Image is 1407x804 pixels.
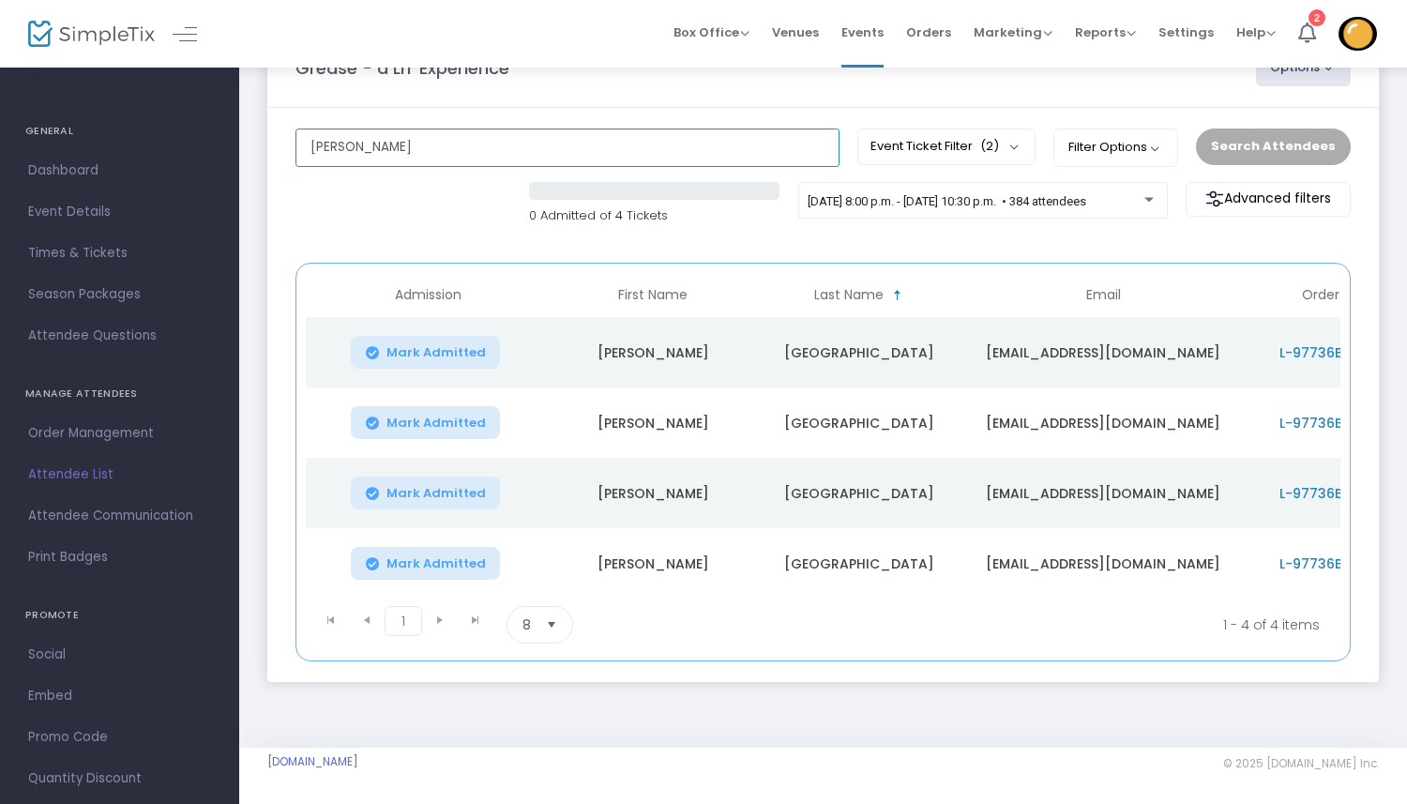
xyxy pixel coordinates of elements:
[1075,23,1136,41] span: Reports
[962,317,1244,387] td: [EMAIL_ADDRESS][DOMAIN_NAME]
[1236,23,1276,41] span: Help
[295,129,840,167] input: Search by name, order number, email, ip address
[1086,287,1121,303] span: Email
[1279,343,1377,362] span: L-97736B60-D
[1205,190,1224,208] img: filter
[772,8,819,56] span: Venues
[351,336,501,369] button: Mark Admitted
[962,387,1244,458] td: [EMAIL_ADDRESS][DOMAIN_NAME]
[962,458,1244,528] td: [EMAIL_ADDRESS][DOMAIN_NAME]
[1223,756,1379,771] span: © 2025 [DOMAIN_NAME] Inc.
[351,547,501,580] button: Mark Admitted
[1053,129,1178,166] button: Filter Options
[618,287,688,303] span: First Name
[759,606,1320,644] kendo-pager-info: 1 - 4 of 4 items
[756,458,962,528] td: [GEOGRAPHIC_DATA]
[1279,554,1377,573] span: L-97736B60-D
[351,477,501,509] button: Mark Admitted
[28,725,211,750] span: Promo Code
[550,458,756,528] td: [PERSON_NAME]
[28,421,211,446] span: Order Management
[267,754,358,769] a: [DOMAIN_NAME]
[906,8,951,56] span: Orders
[1158,8,1214,56] span: Settings
[25,113,214,150] h4: GENERAL
[673,23,749,41] span: Box Office
[974,23,1052,41] span: Marketing
[28,545,211,569] span: Print Badges
[28,684,211,708] span: Embed
[1279,484,1377,503] span: L-97736B60-D
[808,194,1086,208] span: [DATE] 8:00 p.m. - [DATE] 10:30 p.m. • 384 attendees
[1309,9,1325,26] div: 2
[28,766,211,791] span: Quantity Discount
[28,463,211,487] span: Attendee List
[386,345,486,360] span: Mark Admitted
[295,55,509,81] m-panel-title: Grease - a LIT Experience
[25,375,214,413] h4: MANAGE ATTENDEES
[857,129,1036,164] button: Event Ticket Filter(2)
[756,317,962,387] td: [GEOGRAPHIC_DATA]
[25,597,214,634] h4: PROMOTE
[386,556,486,571] span: Mark Admitted
[385,606,422,636] span: Page 1
[1256,49,1352,86] button: Options
[351,406,501,439] button: Mark Admitted
[28,282,211,307] span: Season Packages
[550,528,756,599] td: [PERSON_NAME]
[756,387,962,458] td: [GEOGRAPHIC_DATA]
[28,200,211,224] span: Event Details
[28,643,211,667] span: Social
[841,8,884,56] span: Events
[980,139,999,154] span: (2)
[756,528,962,599] td: [GEOGRAPHIC_DATA]
[529,206,779,225] p: 0 Admitted of 4 Tickets
[538,607,565,643] button: Select
[395,287,461,303] span: Admission
[28,504,211,528] span: Attendee Communication
[386,486,486,501] span: Mark Admitted
[1279,414,1377,432] span: L-97736B60-D
[1186,182,1351,217] m-button: Advanced filters
[28,241,211,265] span: Times & Tickets
[28,324,211,348] span: Attendee Questions
[522,615,531,634] span: 8
[550,387,756,458] td: [PERSON_NAME]
[386,416,486,431] span: Mark Admitted
[962,528,1244,599] td: [EMAIL_ADDRESS][DOMAIN_NAME]
[550,317,756,387] td: [PERSON_NAME]
[814,287,884,303] span: Last Name
[1302,287,1355,303] span: Order ID
[28,159,211,183] span: Dashboard
[306,273,1340,599] div: Data table
[890,288,905,303] span: Sortable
